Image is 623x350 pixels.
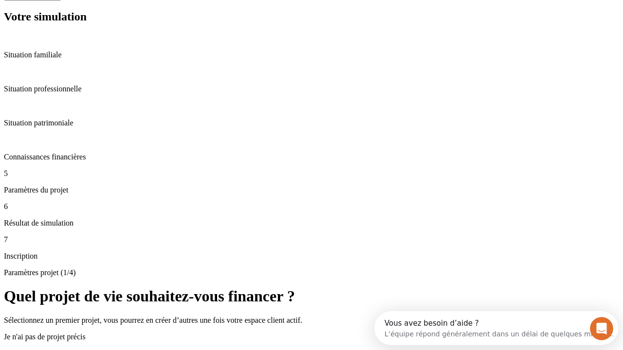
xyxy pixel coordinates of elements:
iframe: Intercom live chat [590,317,613,340]
p: 6 [4,202,619,211]
p: Connaissances financières [4,153,619,161]
p: Situation professionnelle [4,85,619,93]
p: Inscription [4,252,619,261]
p: Paramètres projet (1/4) [4,268,619,277]
p: 5 [4,169,619,178]
h2: Votre simulation [4,10,619,23]
p: Je n'ai pas de projet précis [4,332,619,341]
p: Situation patrimoniale [4,119,619,127]
div: Ouvrir le Messenger Intercom [4,4,268,31]
iframe: Intercom live chat discovery launcher [374,311,618,345]
div: Vous avez besoin d’aide ? [10,8,239,16]
p: Situation familiale [4,51,619,59]
h1: Quel projet de vie souhaitez-vous financer ? [4,287,619,305]
p: 7 [4,235,619,244]
p: Résultat de simulation [4,219,619,227]
div: L’équipe répond généralement dans un délai de quelques minutes. [10,16,239,26]
span: Sélectionnez un premier projet, vous pourrez en créer d’autres une fois votre espace client actif. [4,316,302,324]
p: Paramètres du projet [4,186,619,194]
